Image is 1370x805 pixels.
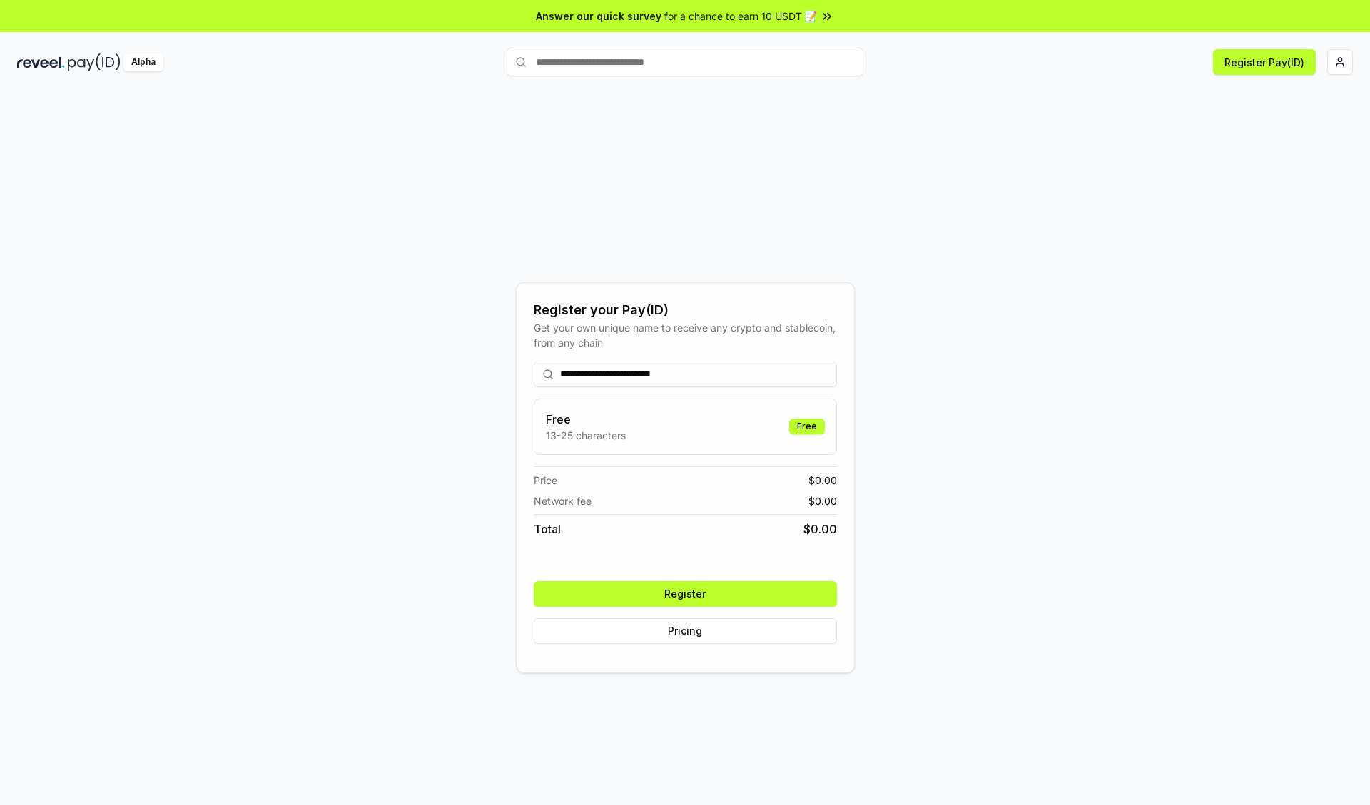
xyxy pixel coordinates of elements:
[534,581,837,607] button: Register
[664,9,817,24] span: for a chance to earn 10 USDT 📝
[1213,49,1316,75] button: Register Pay(ID)
[808,473,837,488] span: $ 0.00
[789,419,825,434] div: Free
[534,300,837,320] div: Register your Pay(ID)
[803,521,837,538] span: $ 0.00
[534,618,837,644] button: Pricing
[123,53,163,71] div: Alpha
[534,493,592,508] span: Network fee
[536,9,661,24] span: Answer our quick survey
[534,521,561,538] span: Total
[534,473,557,488] span: Price
[534,320,837,350] div: Get your own unique name to receive any crypto and stablecoin, from any chain
[546,428,626,443] p: 13-25 characters
[68,53,121,71] img: pay_id
[17,53,65,71] img: reveel_dark
[808,493,837,508] span: $ 0.00
[546,411,626,428] h3: Free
